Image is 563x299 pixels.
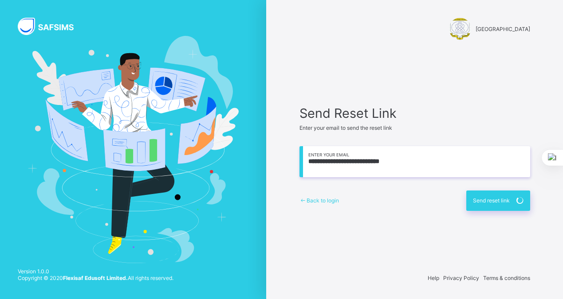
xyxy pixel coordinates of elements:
[28,36,239,263] img: Hero Image
[18,275,173,281] span: Copyright © 2020 All rights reserved.
[299,105,530,121] span: Send Reset Link
[307,197,339,204] span: Back to login
[299,197,339,204] a: Back to login
[63,275,128,281] strong: Flexisaf Edusoft Limited.
[443,275,479,281] span: Privacy Policy
[428,275,439,281] span: Help
[449,18,471,40] img: MUSA ILIASU COLLEGE
[476,26,530,32] span: [GEOGRAPHIC_DATA]
[483,275,530,281] span: Terms & conditions
[18,18,84,35] img: SAFSIMS Logo
[299,124,392,131] span: Enter your email to send the reset link
[473,197,510,204] span: Send reset link
[18,268,173,275] span: Version 1.0.0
